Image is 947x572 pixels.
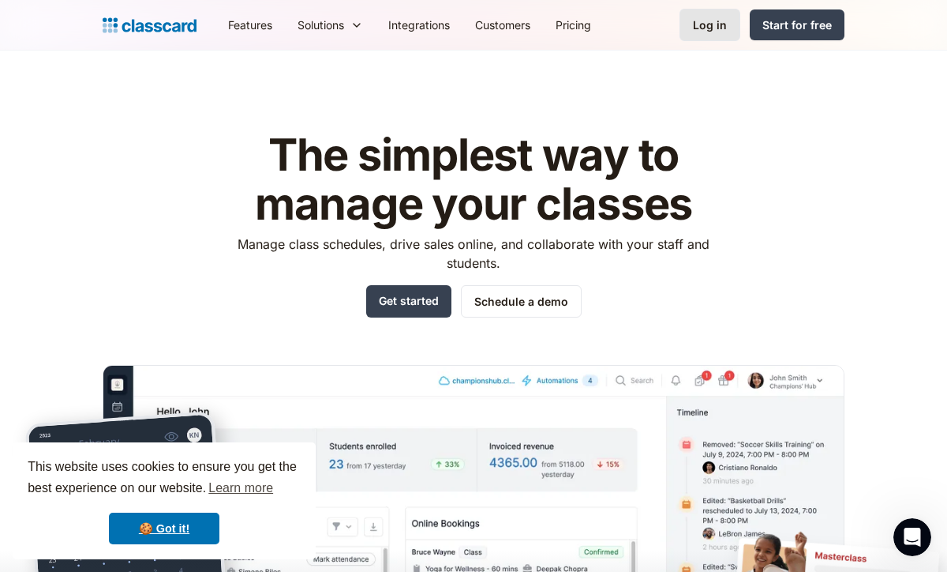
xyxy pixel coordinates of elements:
p: Manage class schedules, drive sales online, and collaborate with your staff and students. [223,235,724,273]
div: cookieconsent [13,442,316,559]
a: Get started [366,285,451,318]
a: Start for free [750,9,844,40]
a: Integrations [376,7,462,43]
div: Start for free [762,17,832,33]
a: Customers [462,7,543,43]
div: Log in [693,17,727,33]
h1: The simplest way to manage your classes [223,131,724,228]
a: Schedule a demo [461,285,582,318]
a: dismiss cookie message [109,513,219,544]
span: This website uses cookies to ensure you get the best experience on our website. [28,457,301,500]
a: Pricing [543,7,604,43]
div: Solutions [285,7,376,43]
a: Log in [679,9,740,41]
a: Features [215,7,285,43]
iframe: Intercom live chat [893,518,931,556]
a: Logo [103,14,197,36]
a: learn more about cookies [206,476,275,500]
div: Solutions [298,17,344,33]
